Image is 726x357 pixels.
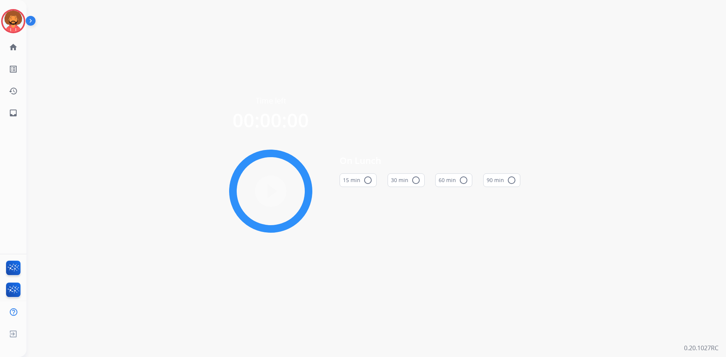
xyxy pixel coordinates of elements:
[388,173,425,187] button: 30 min
[9,43,18,52] mat-icon: home
[233,107,309,133] span: 00:00:00
[459,176,468,185] mat-icon: radio_button_unchecked
[9,87,18,96] mat-icon: history
[256,96,286,106] span: Time left
[411,176,420,185] mat-icon: radio_button_unchecked
[507,176,516,185] mat-icon: radio_button_unchecked
[9,65,18,74] mat-icon: list_alt
[340,173,377,187] button: 15 min
[684,343,718,352] p: 0.20.1027RC
[340,154,520,167] span: On Lunch
[3,11,24,32] img: avatar
[9,108,18,117] mat-icon: inbox
[363,176,372,185] mat-icon: radio_button_unchecked
[483,173,520,187] button: 90 min
[435,173,472,187] button: 60 min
